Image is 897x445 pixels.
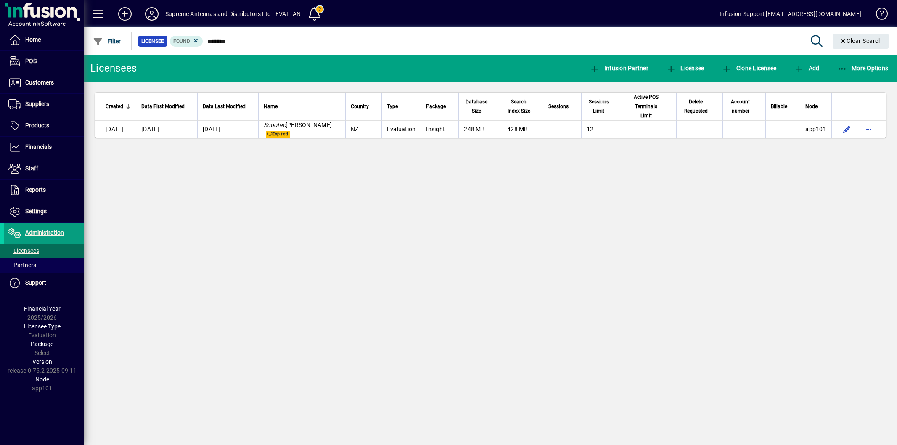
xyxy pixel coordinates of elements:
span: Node [35,376,49,383]
button: Clone Licensee [720,61,778,76]
span: Customers [25,79,54,86]
td: Insight [421,121,458,138]
a: Products [4,115,84,136]
a: Staff [4,158,84,179]
td: 248 MB [458,121,502,138]
span: Staff [25,165,38,172]
span: Type [387,102,398,111]
a: Customers [4,72,84,93]
button: Edit [840,122,854,136]
span: Name [264,102,278,111]
div: Delete Requested [682,97,717,116]
a: Partners [4,258,84,272]
span: Licensees [8,247,39,254]
span: Filter [93,38,121,45]
div: Data Last Modified [203,102,253,111]
span: Clone Licensee [722,65,776,72]
div: Sessions [548,102,576,111]
span: Support [25,279,46,286]
span: Data First Modified [141,102,185,111]
td: NZ [345,121,381,138]
span: Reports [25,186,46,193]
button: Licensee [664,61,706,76]
span: Account number [728,97,753,116]
span: Settings [25,208,47,215]
td: [DATE] [95,121,136,138]
span: Search Index Size [507,97,530,116]
span: Expired [266,131,290,138]
a: Suppliers [4,94,84,115]
div: Search Index Size [507,97,538,116]
span: Infusion Partner [590,65,648,72]
span: Home [25,36,41,43]
span: Version [32,358,52,365]
button: Add [792,61,821,76]
td: 428 MB [502,121,543,138]
span: Billable [771,102,787,111]
span: [PERSON_NAME] [264,122,332,128]
button: Filter [91,34,123,49]
span: app101.prod.infusionbusinesssoftware.com [805,126,826,132]
div: Account number [728,97,760,116]
span: Financial Year [24,305,61,312]
td: [DATE] [136,121,197,138]
span: Licensee [666,65,704,72]
div: Database Size [464,97,497,116]
td: [DATE] [197,121,258,138]
span: Suppliers [25,101,49,107]
span: Data Last Modified [203,102,246,111]
span: Clear Search [839,37,882,44]
mat-chip: Found Status: Found [170,36,203,47]
span: Database Size [464,97,489,116]
div: Billable [771,102,795,111]
span: Licensee Type [24,323,61,330]
div: Created [106,102,131,111]
div: Name [264,102,340,111]
span: Products [25,122,49,129]
span: Sessions [548,102,569,111]
span: Country [351,102,369,111]
a: Licensees [4,244,84,258]
span: Node [805,102,818,111]
span: Sessions Limit [587,97,611,116]
button: Infusion Partner [587,61,651,76]
a: Knowledge Base [870,2,886,29]
a: Support [4,273,84,294]
button: More options [862,122,876,136]
button: Profile [138,6,165,21]
button: Clear [833,34,889,49]
a: Reports [4,180,84,201]
span: Package [31,341,53,347]
div: Type [387,102,416,111]
span: Financials [25,143,52,150]
div: Package [426,102,453,111]
div: Infusion Support [EMAIL_ADDRESS][DOMAIN_NAME] [720,7,861,21]
span: Package [426,102,446,111]
span: More Options [837,65,889,72]
div: Active POS Terminals Limit [629,93,671,120]
span: POS [25,58,37,64]
span: Partners [8,262,36,268]
span: Found [173,38,190,44]
span: Administration [25,229,64,236]
em: Scootec [264,122,286,128]
td: Evaluation [381,121,421,138]
div: Licensees [90,61,137,75]
a: POS [4,51,84,72]
button: More Options [835,61,891,76]
a: Financials [4,137,84,158]
span: Add [794,65,819,72]
span: Active POS Terminals Limit [629,93,664,120]
td: 12 [581,121,623,138]
div: Node [805,102,826,111]
div: Supreme Antennas and Distributors Ltd - EVAL -AN [165,7,301,21]
a: Settings [4,201,84,222]
span: Licensee [141,37,164,45]
div: Sessions Limit [587,97,618,116]
span: Created [106,102,123,111]
div: Country [351,102,376,111]
span: Delete Requested [682,97,710,116]
button: Add [111,6,138,21]
a: Home [4,29,84,50]
div: Data First Modified [141,102,192,111]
